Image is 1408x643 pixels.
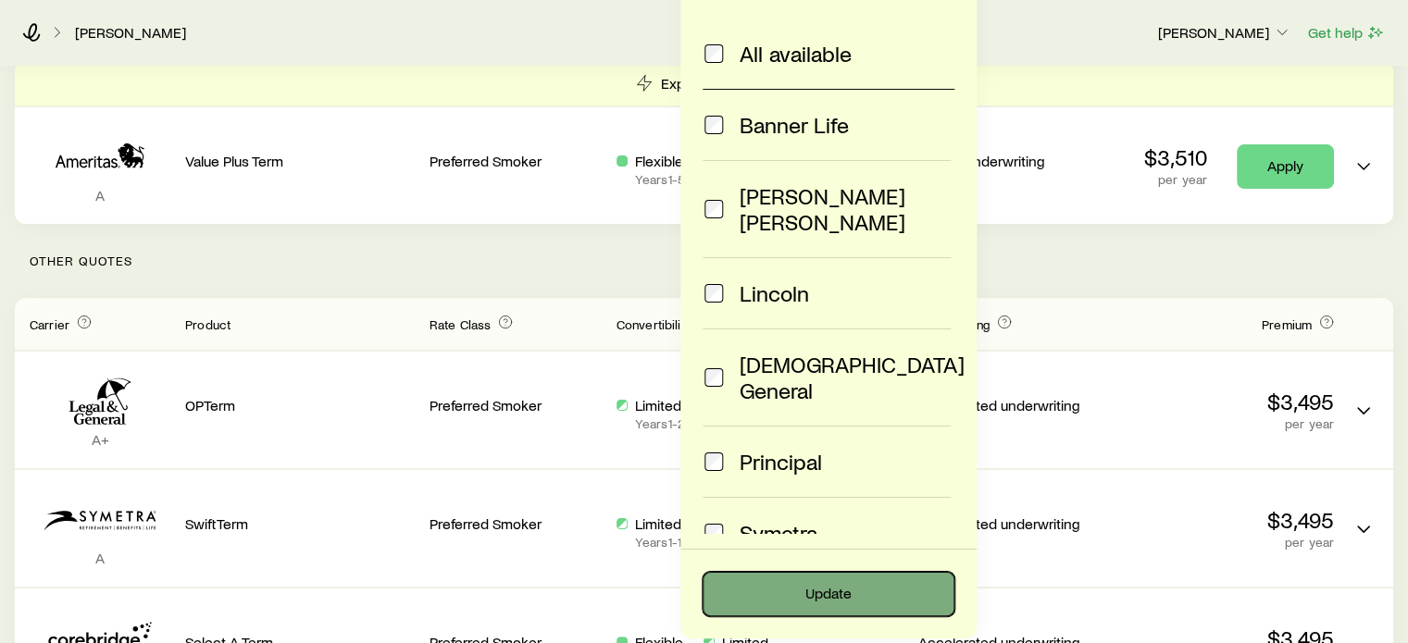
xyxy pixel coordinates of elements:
p: Accelerated underwriting [917,514,1090,533]
p: Years 1 - 10 [635,535,689,550]
p: A [30,186,170,204]
p: Years 1 - 5 [635,172,685,187]
p: Express Decision [661,74,773,93]
p: A [30,549,170,567]
p: per year [1144,172,1207,187]
p: Accelerated underwriting [917,396,1090,414]
a: Apply [1237,144,1334,189]
div: Term quotes [15,61,1393,224]
p: $3,495 [1104,507,1334,533]
button: Get help [1307,22,1386,43]
p: [PERSON_NAME] [1158,23,1291,42]
p: Limited [635,396,692,414]
span: Carrier [30,316,69,332]
p: $3,510 [1144,144,1207,170]
p: Years 1 - 20 [635,416,692,431]
p: Instant underwriting [917,152,1090,170]
span: Product [185,316,231,332]
span: Rate Class [430,316,492,332]
p: Value Plus Term [185,152,415,170]
span: Convertibility [617,316,692,332]
p: per year [1104,416,1334,431]
p: OPTerm [185,396,415,414]
span: Premium [1262,316,1312,332]
p: per year [1104,535,1334,550]
p: A+ [30,430,170,449]
p: $3,495 [1104,389,1334,414]
p: Other Quotes [15,224,1393,298]
p: SwiftTerm [185,514,415,533]
p: Available [917,416,1090,431]
p: Preferred Smoker [430,396,602,414]
button: [PERSON_NAME] [1157,22,1292,44]
p: Limited [635,514,689,533]
p: Preferred Smoker [430,152,602,170]
p: Available [917,535,1090,550]
a: [PERSON_NAME] [74,24,187,42]
p: Available [917,172,1090,187]
p: Preferred Smoker [430,514,602,533]
p: Flexible [635,152,685,170]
